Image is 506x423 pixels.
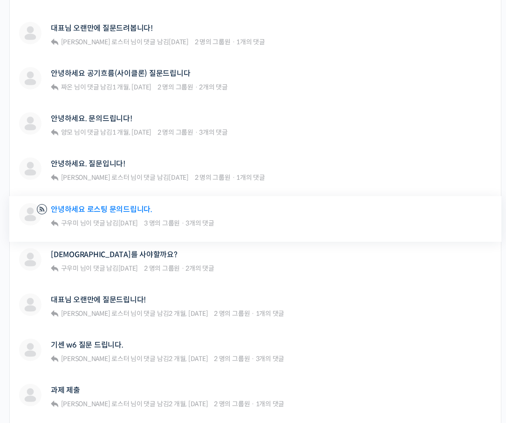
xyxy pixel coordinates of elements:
[60,38,130,46] a: [PERSON_NAME] 로스터
[60,355,130,363] a: [PERSON_NAME] 로스터
[195,38,231,46] span: 2 명의 그룹원
[61,83,73,91] span: 짜온
[214,355,250,363] span: 2 명의 그룹원
[51,341,123,349] a: 기센 w6 질문 드립니다.
[236,38,265,46] span: 1개의 댓글
[199,128,228,136] span: 3개의 댓글
[195,173,231,182] span: 2 명의 그룹원
[61,173,130,182] span: [PERSON_NAME] 로스터
[51,386,80,395] a: 과제 제출
[62,295,120,319] a: 대화
[157,128,193,136] span: 2 명의 그룹원
[169,355,208,363] a: 2 개월, [DATE]
[251,355,254,363] span: ·
[60,309,130,318] a: [PERSON_NAME] 로스터
[61,128,73,136] span: 양모
[60,309,208,318] span: 님이 댓글 남김
[181,219,185,227] span: ·
[232,173,235,182] span: ·
[60,219,79,227] a: 구우미
[60,83,151,91] span: 님이 댓글 남김
[214,309,250,318] span: 2 명의 그룹원
[3,295,62,319] a: 홈
[195,83,198,91] span: ·
[112,128,151,136] a: 1 개월, [DATE]
[144,219,180,227] span: 3 명의 그룹원
[60,219,138,227] span: 님이 댓글 남김
[251,309,254,318] span: ·
[199,83,228,91] span: 2개의 댓글
[61,309,130,318] span: [PERSON_NAME] 로스터
[120,295,179,319] a: 설정
[169,38,189,46] a: [DATE]
[60,128,73,136] a: 양모
[251,400,254,408] span: ·
[236,173,265,182] span: 1개의 댓글
[51,114,132,123] a: 안녕하세요. 문의드립니다!
[61,264,79,273] span: 구우미
[51,24,153,33] a: 대표님 오랜만에 질문드려봅니다!
[60,264,79,273] a: 구우미
[214,400,250,408] span: 2 명의 그룹원
[144,264,180,273] span: 2 명의 그룹원
[60,173,189,182] span: 님이 댓글 남김
[85,310,96,317] span: 대화
[60,173,130,182] a: [PERSON_NAME] 로스터
[51,159,125,168] a: 안녕하세요. 질문입니다!
[256,400,285,408] span: 1개의 댓글
[51,250,178,259] a: [DEMOGRAPHIC_DATA]를 사야할까요?
[157,83,193,91] span: 2 명의 그룹원
[60,83,73,91] a: 짜온
[60,400,130,408] a: [PERSON_NAME] 로스터
[169,309,208,318] a: 2 개월, [DATE]
[232,38,235,46] span: ·
[29,309,35,317] span: 홈
[112,83,151,91] a: 1 개월, [DATE]
[61,355,130,363] span: [PERSON_NAME] 로스터
[61,400,130,408] span: [PERSON_NAME] 로스터
[169,173,189,182] a: [DATE]
[256,309,285,318] span: 1개의 댓글
[61,219,79,227] span: 구우미
[51,295,146,304] a: 대표님 오랜만에 질문드립니다!
[61,38,130,46] span: [PERSON_NAME] 로스터
[60,355,208,363] span: 님이 댓글 남김
[60,38,189,46] span: 님이 댓글 남김
[144,309,155,317] span: 설정
[60,400,208,408] span: 님이 댓글 남김
[169,400,208,408] a: 2 개월, [DATE]
[51,69,190,78] a: 안녕하세요 공기흐름(사이클론) 질문드립니다
[51,205,152,214] a: 안녕하세요 로스팅 문의드립니다.
[118,264,138,273] a: [DATE]
[185,264,214,273] span: 2개의 댓글
[256,355,285,363] span: 3개의 댓글
[60,264,138,273] span: 님이 댓글 남김
[60,128,151,136] span: 님이 댓글 남김
[195,128,198,136] span: ·
[118,219,138,227] a: [DATE]
[185,219,214,227] span: 3개의 댓글
[181,264,185,273] span: ·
